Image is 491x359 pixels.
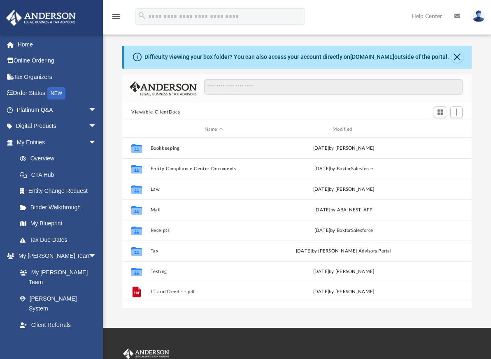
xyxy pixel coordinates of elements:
a: Tax Organizers [6,69,109,85]
button: Close [451,51,463,63]
a: [DOMAIN_NAME] [350,53,394,60]
button: Mail [151,207,277,213]
a: My [PERSON_NAME] Team [12,264,101,290]
div: [DATE] by [PERSON_NAME] [281,288,407,296]
button: LT and Deed - -.pdf [151,290,277,295]
i: search [137,11,147,20]
a: Platinum Q&Aarrow_drop_down [6,102,109,118]
input: Search files and folders [204,79,463,95]
div: id [126,126,147,133]
a: Binder Walkthrough [12,199,109,215]
button: Entity Compliance Center Documents [151,166,277,171]
a: Online Ordering [6,53,109,69]
button: Testing [151,269,277,274]
div: Modified [280,126,407,133]
button: Bookkeeping [151,146,277,151]
div: id [410,126,468,133]
span: arrow_drop_down [88,134,105,151]
a: Client Referrals [12,317,105,333]
div: [DATE] by [PERSON_NAME] [281,268,407,276]
button: Receipts [151,228,277,233]
button: Viewable-ClientDocs [131,109,180,116]
button: Switch to Grid View [434,107,446,118]
a: Entity Change Request [12,183,109,199]
img: Anderson Advisors Platinum Portal [4,10,78,26]
div: [DATE] by [PERSON_NAME] [281,145,407,152]
div: by [PERSON_NAME] [281,186,407,193]
a: Tax Due Dates [12,232,109,248]
span: arrow_drop_down [88,248,105,265]
div: grid [122,138,472,308]
button: Law [151,187,277,192]
a: Digital Productsarrow_drop_down [6,118,109,134]
button: Add [450,107,463,118]
div: NEW [47,87,65,100]
span: arrow_drop_down [88,102,105,118]
img: User Pic [472,10,485,22]
i: menu [111,12,121,21]
div: [DATE] by BoxforSalesforce [281,165,407,173]
a: Order StatusNEW [6,85,109,102]
div: [DATE] by ABA_NEST_APP [281,206,407,214]
a: [PERSON_NAME] System [12,290,105,317]
a: Overview [12,151,109,167]
img: Anderson Advisors Platinum Portal [121,348,171,359]
button: Tax [151,248,277,254]
span: arrow_drop_down [88,118,105,135]
a: My Blueprint [12,215,105,232]
a: My [PERSON_NAME] Teamarrow_drop_down [6,248,105,264]
span: [DATE] [313,187,329,192]
div: [DATE] by [PERSON_NAME] Advisors Portal [281,248,407,255]
a: menu [111,16,121,21]
div: [DATE] by BoxforSalesforce [281,227,407,234]
a: CTA Hub [12,167,109,183]
div: Difficulty viewing your box folder? You can also access your account directly on outside of the p... [144,53,449,61]
a: My Entitiesarrow_drop_down [6,134,109,151]
div: Name [150,126,277,133]
a: Home [6,36,109,53]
